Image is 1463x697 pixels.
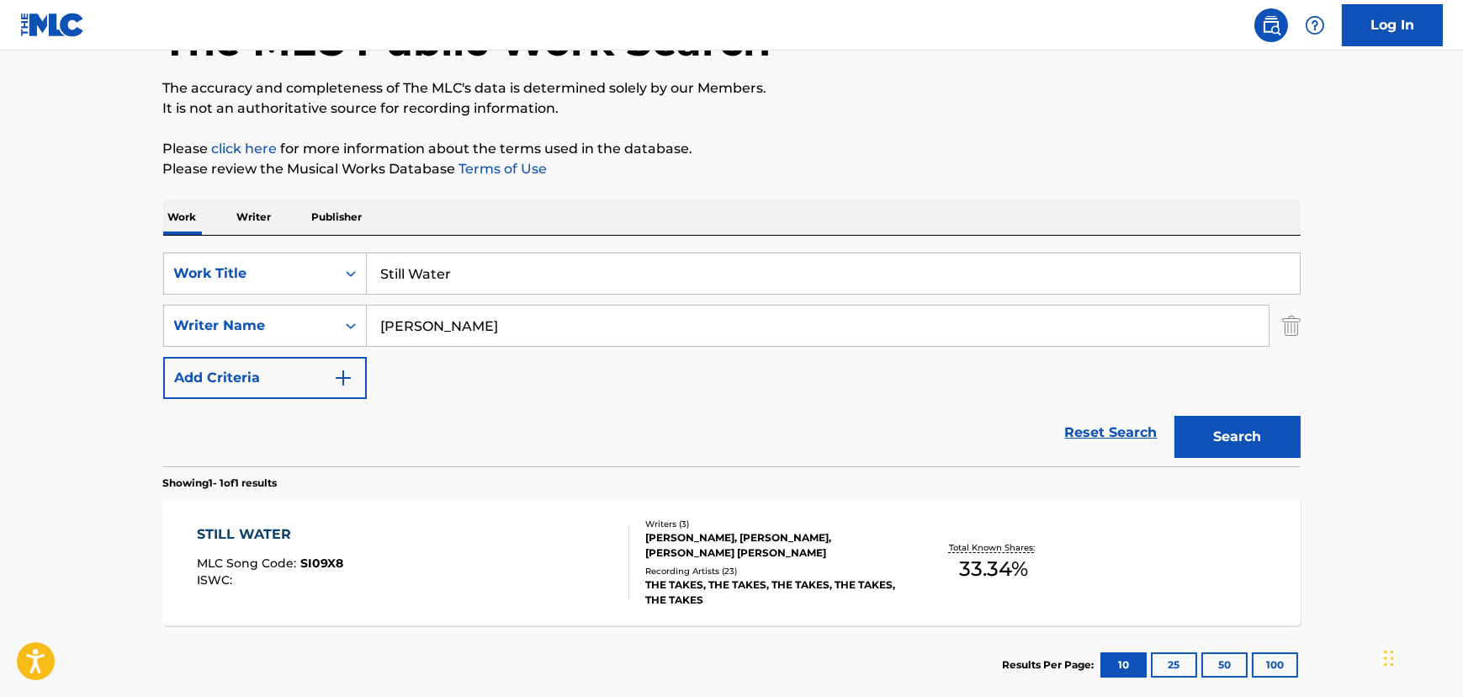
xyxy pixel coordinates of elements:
[163,78,1301,98] p: The accuracy and completeness of The MLC's data is determined solely by our Members.
[197,556,300,571] span: MLC Song Code :
[163,98,1301,119] p: It is not an authoritative source for recording information.
[1384,633,1394,684] div: Drag
[197,572,236,588] span: ISWC :
[1100,652,1147,678] button: 10
[20,13,85,37] img: MLC Logo
[949,541,1039,554] p: Total Known Shares:
[1201,652,1248,678] button: 50
[1261,15,1281,35] img: search
[1174,416,1301,458] button: Search
[1282,305,1301,347] img: Delete Criterion
[197,524,343,545] div: STILL WATER
[1379,616,1463,697] iframe: Chat Widget
[163,253,1301,466] form: Search Form
[1057,414,1166,451] a: Reset Search
[307,200,368,235] p: Publisher
[163,476,278,491] p: Showing 1 - 1 of 1 results
[1305,15,1325,35] img: help
[645,518,899,530] div: Writers ( 3 )
[1151,652,1197,678] button: 25
[300,556,343,571] span: SI09X8
[1252,652,1298,678] button: 100
[959,554,1028,584] span: 33.34 %
[1254,8,1288,42] a: Public Search
[174,316,326,336] div: Writer Name
[645,530,899,561] div: [PERSON_NAME], [PERSON_NAME], [PERSON_NAME] [PERSON_NAME]
[1298,8,1332,42] div: Help
[333,368,353,388] img: 9d2ae6d4665cec9f34b9.svg
[163,499,1301,625] a: STILL WATERMLC Song Code:SI09X8ISWC:Writers (3)[PERSON_NAME], [PERSON_NAME], [PERSON_NAME] [PERSO...
[163,139,1301,159] p: Please for more information about the terms used in the database.
[645,565,899,577] div: Recording Artists ( 23 )
[163,200,202,235] p: Work
[174,263,326,284] div: Work Title
[645,577,899,608] div: THE TAKES, THE TAKES, THE TAKES, THE TAKES, THE TAKES
[163,357,367,399] button: Add Criteria
[1003,657,1099,673] p: Results Per Page:
[163,159,1301,179] p: Please review the Musical Works Database
[212,141,278,157] a: click here
[1342,4,1443,46] a: Log In
[232,200,277,235] p: Writer
[456,161,548,177] a: Terms of Use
